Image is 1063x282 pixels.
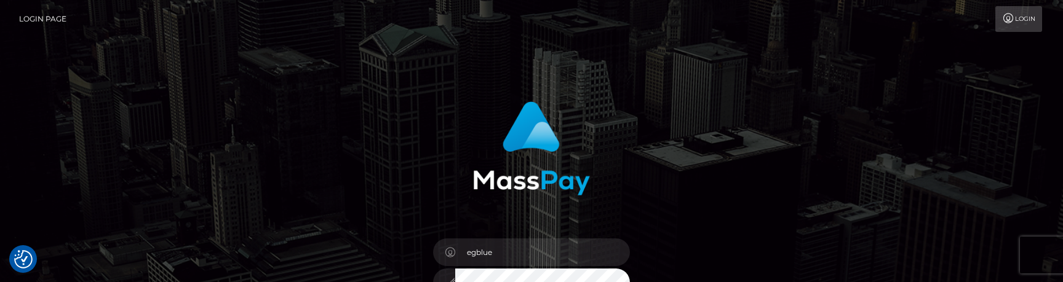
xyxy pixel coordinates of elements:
[14,250,33,268] button: Consent Preferences
[14,250,33,268] img: Revisit consent button
[455,238,630,266] input: Username...
[473,101,590,195] img: MassPay Login
[995,6,1042,32] a: Login
[19,6,66,32] a: Login Page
